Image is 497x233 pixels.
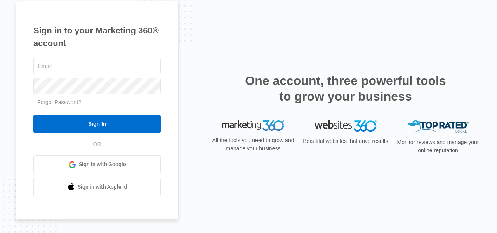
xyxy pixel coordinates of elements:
[33,24,161,50] h1: Sign in to your Marketing 360® account
[210,136,297,153] p: All the tools you need to grow and manage your business
[394,138,481,155] p: Monitor reviews and manage your online reputation
[33,115,161,133] input: Sign In
[88,140,107,148] span: OR
[302,137,389,145] p: Beautiful websites that drive results
[315,120,377,132] img: Websites 360
[79,160,126,169] span: Sign in with Google
[78,183,127,191] span: Sign in with Apple Id
[407,120,469,133] img: Top Rated Local
[37,99,82,105] a: Forgot Password?
[33,58,161,74] input: Email
[243,73,448,104] h2: One account, three powerful tools to grow your business
[33,155,161,174] a: Sign in with Google
[222,120,284,131] img: Marketing 360
[33,178,161,196] a: Sign in with Apple Id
